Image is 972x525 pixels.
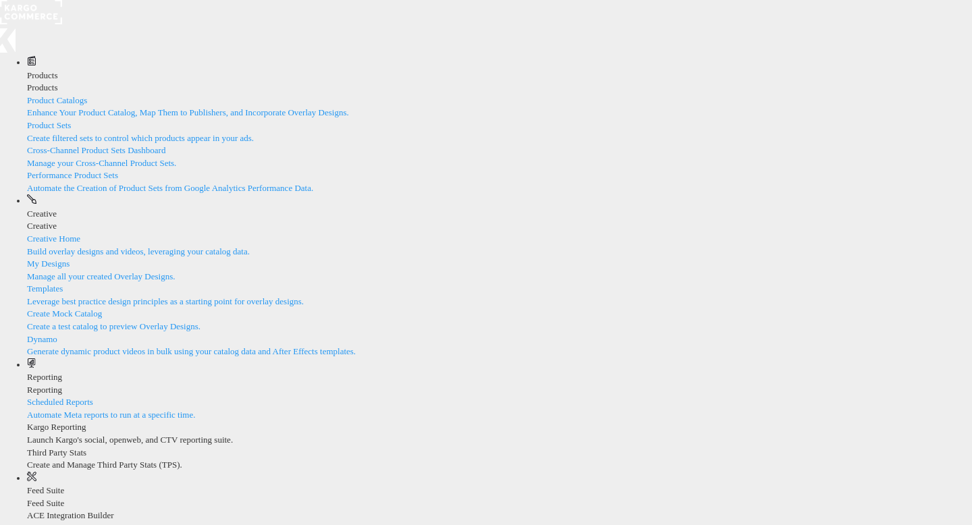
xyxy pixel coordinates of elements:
div: Create and Manage Third Party Stats (TPS). [27,459,972,472]
div: Enhance Your Product Catalog, Map Them to Publishers, and Incorporate Overlay Designs. [27,107,972,119]
div: Templates [27,283,972,296]
a: Performance Product SetsAutomate the Creation of Product Sets from Google Analytics Performance D... [27,169,972,194]
a: Product SetsCreate filtered sets to control which products appear in your ads. [27,119,972,144]
span: Creative [27,209,57,219]
a: Product CatalogsEnhance Your Product Catalog, Map Them to Publishers, and Incorporate Overlay Des... [27,94,972,119]
div: Build overlay designs and videos, leveraging your catalog data. [27,246,972,258]
div: Scheduled Reports [27,396,972,409]
div: My Designs [27,258,972,271]
div: Product Sets [27,119,972,132]
div: Automate the Creation of Product Sets from Google Analytics Performance Data. [27,182,972,195]
div: Launch Kargo's social, openweb, and CTV reporting suite. [27,434,972,447]
a: Cross-Channel Product Sets DashboardManage your Cross-Channel Product Sets. [27,144,972,169]
div: Performance Product Sets [27,169,972,182]
a: My DesignsManage all your created Overlay Designs. [27,258,972,283]
div: Manage all your created Overlay Designs. [27,271,972,283]
a: Creative HomeBuild overlay designs and videos, leveraging your catalog data. [27,233,972,258]
div: Create Mock Catalog [27,308,972,321]
div: ACE Integration Builder [27,509,972,522]
a: Create Mock CatalogCreate a test catalog to preview Overlay Designs. [27,308,972,333]
div: Cross-Channel Product Sets Dashboard [27,144,972,157]
span: Reporting [27,372,62,382]
div: Reporting [27,384,972,397]
div: Create filtered sets to control which products appear in your ads. [27,132,972,145]
div: Creative [27,220,972,233]
a: DynamoGenerate dynamic product videos in bulk using your catalog data and After Effects templates. [27,333,972,358]
div: Creative Home [27,233,972,246]
div: Automate Meta reports to run at a specific time. [27,409,972,422]
div: Dynamo [27,333,972,346]
span: Feed Suite [27,485,64,495]
div: Third Party Stats [27,447,972,460]
div: Feed Suite [27,497,972,510]
div: Products [27,82,972,94]
div: Manage your Cross-Channel Product Sets. [27,157,972,170]
div: Product Catalogs [27,94,972,107]
div: Create a test catalog to preview Overlay Designs. [27,321,972,333]
a: TemplatesLeverage best practice design principles as a starting point for overlay designs. [27,283,972,308]
div: Generate dynamic product videos in bulk using your catalog data and After Effects templates. [27,346,972,358]
span: Products [27,70,58,80]
div: Leverage best practice design principles as a starting point for overlay designs. [27,296,972,308]
a: Scheduled ReportsAutomate Meta reports to run at a specific time. [27,396,972,421]
div: Kargo Reporting [27,421,972,434]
